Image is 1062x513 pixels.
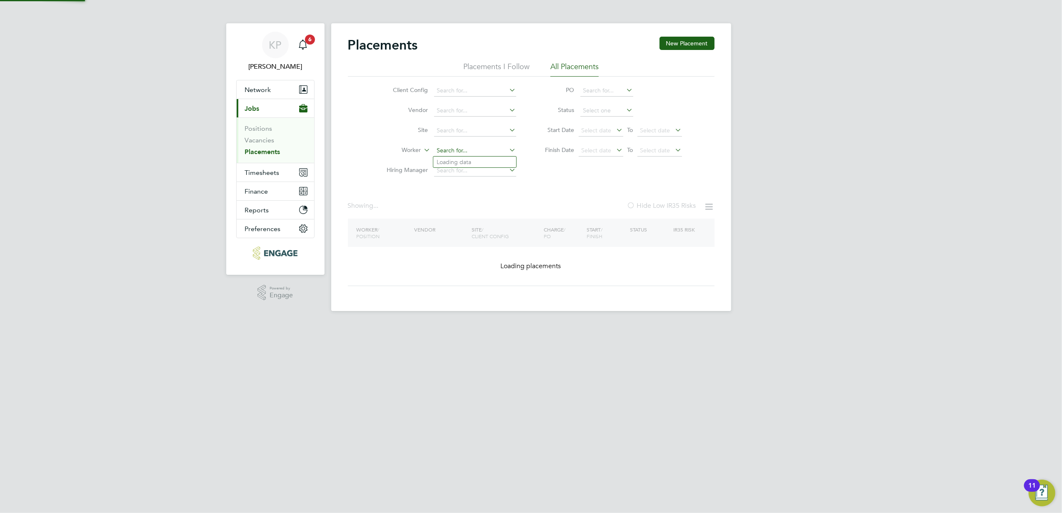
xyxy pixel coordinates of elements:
[627,202,696,210] label: Hide Low IR35 Risks
[463,62,530,77] li: Placements I Follow
[237,99,314,117] button: Jobs
[434,125,516,137] input: Search for...
[245,225,281,233] span: Preferences
[537,106,575,114] label: Status
[237,219,314,238] button: Preferences
[582,127,612,134] span: Select date
[236,62,315,72] span: Kasia Piwowar
[245,148,280,156] a: Placements
[550,62,599,77] li: All Placements
[580,85,633,97] input: Search for...
[373,146,421,154] label: Worker
[245,187,268,195] span: Finance
[640,147,670,154] span: Select date
[237,117,314,163] div: Jobs
[1028,486,1036,496] div: 11
[625,125,636,135] span: To
[434,145,516,157] input: Search for...
[537,146,575,154] label: Finish Date
[305,35,315,45] span: 6
[582,147,612,154] span: Select date
[269,40,282,50] span: KP
[537,126,575,134] label: Start Date
[660,37,715,50] button: New Placement
[245,105,260,112] span: Jobs
[348,37,418,53] h2: Placements
[380,166,428,174] label: Hiring Manager
[257,285,293,301] a: Powered byEngage
[640,127,670,134] span: Select date
[625,144,636,155] span: To
[380,126,428,134] label: Site
[245,136,275,144] a: Vacancies
[236,32,315,72] a: KP[PERSON_NAME]
[433,157,516,167] li: Loading data
[537,86,575,94] label: PO
[434,105,516,117] input: Search for...
[245,125,272,132] a: Positions
[237,201,314,219] button: Reports
[295,32,311,58] a: 6
[434,85,516,97] input: Search for...
[245,206,269,214] span: Reports
[226,23,325,275] nav: Main navigation
[237,80,314,99] button: Network
[236,247,315,260] a: Go to home page
[245,169,280,177] span: Timesheets
[580,105,633,117] input: Select one
[374,202,379,210] span: ...
[253,247,297,260] img: konnectrecruit-logo-retina.png
[237,163,314,182] button: Timesheets
[348,202,380,210] div: Showing
[380,106,428,114] label: Vendor
[270,285,293,292] span: Powered by
[1029,480,1055,506] button: Open Resource Center, 11 new notifications
[237,182,314,200] button: Finance
[270,292,293,299] span: Engage
[434,165,516,177] input: Search for...
[380,86,428,94] label: Client Config
[245,86,271,94] span: Network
